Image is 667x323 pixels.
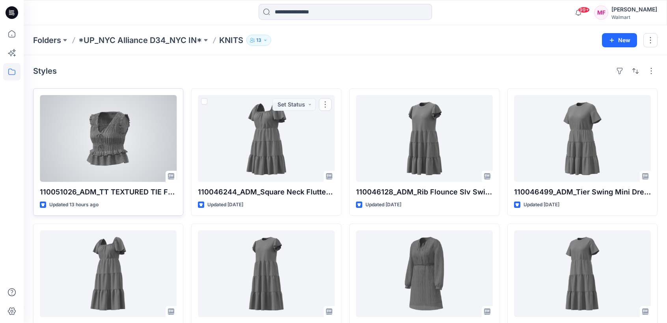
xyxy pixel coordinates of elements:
[78,35,202,46] a: *UP_NYC Alliance D34_NYC IN*
[33,35,61,46] a: Folders
[40,95,177,182] a: 110051026_ADM_TT TEXTURED TIE FRONT TOP
[365,201,401,209] p: Updated [DATE]
[611,5,657,14] div: [PERSON_NAME]
[356,230,493,317] a: 110046207_ADM_LS Plisse Waist Tie Dress -Wfull Body Lining
[611,14,657,20] div: Walmart
[602,33,637,47] button: New
[49,201,99,209] p: Updated 13 hours ago
[256,36,261,45] p: 13
[594,6,608,20] div: MF
[40,230,177,317] a: 110046245_ADM_Square Neck Flutter Tier Midi Dress
[514,95,651,182] a: 110046499_ADM_Tier Swing Mini Dress
[356,95,493,182] a: 110046128_ADM_Rib Flounce Slv Swing Mini Dress
[198,230,335,317] a: 1100462681_ADM_Flounce Slv Swing Midi Dress
[246,35,271,46] button: 13
[514,187,651,198] p: 110046499_ADM_Tier Swing Mini Dress
[40,187,177,198] p: 110051026_ADM_TT TEXTURED TIE FRONT TOP
[198,187,335,198] p: 110046244_ADM_Square Neck Flutter Tier Mini Dress
[356,187,493,198] p: 110046128_ADM_Rib Flounce Slv Swing Mini Dress
[207,201,243,209] p: Updated [DATE]
[514,230,651,317] a: 110046130_ADM_Tier Swing Midi Dress
[578,7,590,13] span: 99+
[524,201,559,209] p: Updated [DATE]
[219,35,243,46] p: KNITS
[198,95,335,182] a: 110046244_ADM_Square Neck Flutter Tier Mini Dress
[33,66,57,76] h4: Styles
